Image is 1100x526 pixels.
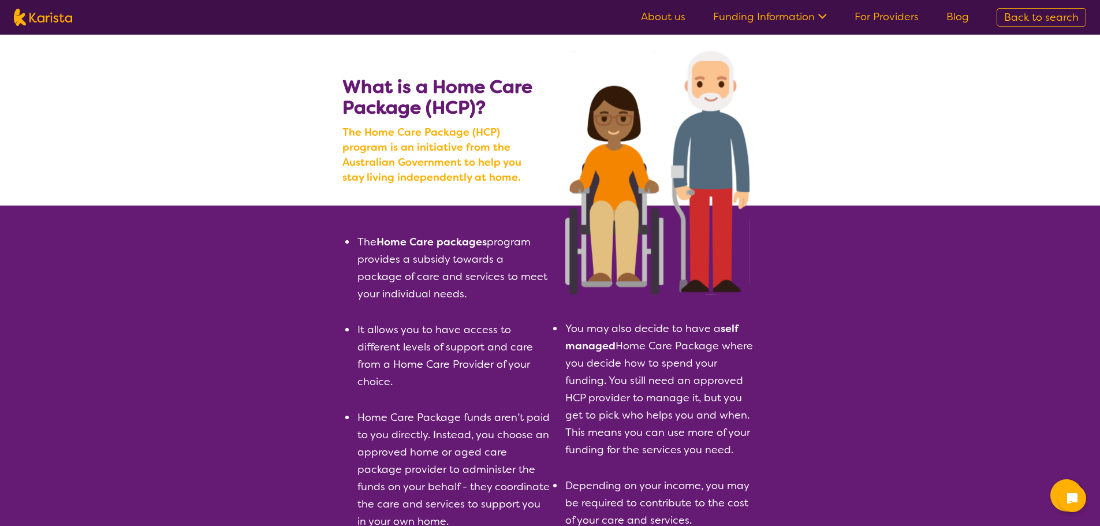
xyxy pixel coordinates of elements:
[641,10,685,24] a: About us
[997,8,1086,27] a: Back to search
[356,321,550,390] li: It allows you to have access to different levels of support and care from a Home Care Provider of...
[855,10,919,24] a: For Providers
[565,51,750,295] img: Search NDIS services with Karista
[356,233,550,303] li: The program provides a subsidy towards a package of care and services to meet your individual needs.
[342,125,545,185] b: The Home Care Package (HCP) program is an initiative from the Australian Government to help you s...
[1050,479,1083,512] button: Channel Menu
[14,9,72,26] img: Karista logo
[376,235,487,249] b: Home Care packages
[946,10,969,24] a: Blog
[342,74,532,120] b: What is a Home Care Package (HCP)?
[1004,10,1079,24] span: Back to search
[713,10,827,24] a: Funding Information
[565,322,739,353] b: self managed
[564,320,758,458] li: You may also decide to have a Home Care Package where you decide how to spend your funding. You s...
